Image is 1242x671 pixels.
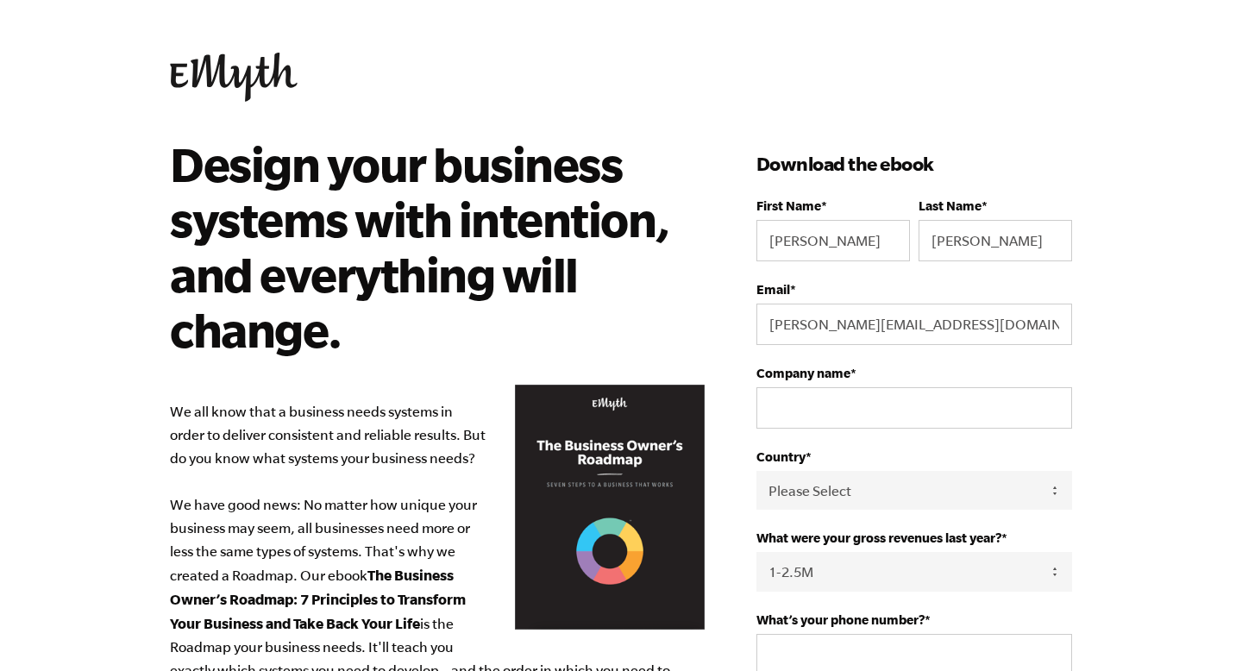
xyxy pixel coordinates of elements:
[919,198,982,213] span: Last Name
[1156,588,1242,671] iframe: Chat Widget
[170,53,298,102] img: EMyth
[756,530,1001,545] span: What were your gross revenues last year?
[756,612,925,627] span: What’s your phone number?
[170,567,466,631] b: The Business Owner’s Roadmap: 7 Principles to Transform Your Business and Take Back Your Life
[756,282,790,297] span: Email
[170,136,680,357] h2: Design your business systems with intention, and everything will change.
[515,385,705,630] img: Business Owners Roadmap Cover
[756,150,1072,178] h3: Download the ebook
[756,449,806,464] span: Country
[756,198,821,213] span: First Name
[756,366,850,380] span: Company name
